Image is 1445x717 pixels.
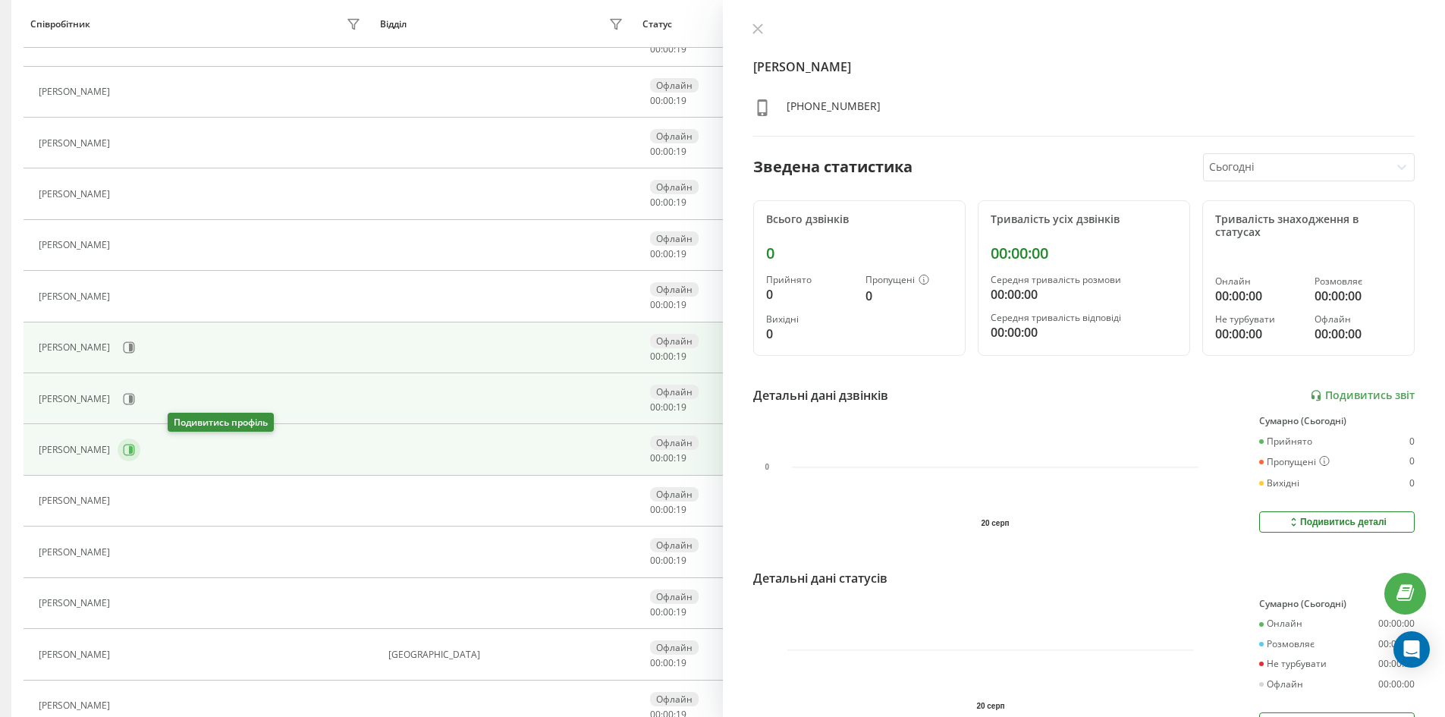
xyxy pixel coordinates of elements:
span: 19 [676,401,686,414]
div: 0 [1409,436,1415,447]
div: Прийнято [766,275,853,285]
div: 00:00:00 [1215,287,1302,305]
div: [PERSON_NAME] [39,700,114,711]
div: [PERSON_NAME] [39,86,114,97]
div: 0 [1409,456,1415,468]
span: 19 [676,350,686,363]
div: Детальні дані статусів [753,569,887,587]
div: 0 [766,244,953,263]
div: 00:00:00 [1378,679,1415,690]
span: 00 [650,42,661,55]
div: 00:00:00 [1378,639,1415,649]
div: [GEOGRAPHIC_DATA] [388,649,627,660]
span: 00 [663,42,674,55]
text: 0 [765,464,769,472]
div: Офлайн [1259,679,1303,690]
span: 00 [650,298,661,311]
div: Офлайн [650,692,699,706]
span: 00 [650,145,661,158]
div: : : [650,658,686,668]
span: 19 [676,247,686,260]
div: Open Intercom Messenger [1393,631,1430,668]
div: Офлайн [650,538,699,552]
div: Тривалість усіх дзвінків [991,213,1177,226]
div: : : [650,44,686,55]
div: Не турбувати [1215,314,1302,325]
div: [PERSON_NAME] [39,547,114,558]
div: [PERSON_NAME] [39,598,114,609]
span: 19 [676,196,686,209]
div: Сумарно (Сьогодні) [1259,416,1415,426]
span: 00 [650,401,661,414]
span: 00 [650,554,661,567]
div: : : [650,555,686,566]
span: 00 [650,656,661,669]
div: Онлайн [1259,618,1302,629]
div: 00:00:00 [1315,287,1402,305]
span: 00 [663,196,674,209]
div: Детальні дані дзвінків [753,386,888,404]
span: 00 [663,656,674,669]
div: Офлайн [1315,314,1402,325]
div: [PERSON_NAME] [39,240,114,250]
h4: [PERSON_NAME] [753,58,1415,76]
div: 00:00:00 [1315,325,1402,343]
div: Офлайн [650,129,699,143]
div: Зведена статистика [753,156,913,178]
text: 20 серп [976,702,1004,710]
span: 19 [676,42,686,55]
div: Офлайн [650,590,699,604]
div: Офлайн [650,282,699,297]
div: 00:00:00 [1378,659,1415,669]
span: 00 [663,247,674,260]
div: Розмовляє [1315,276,1402,287]
div: [PERSON_NAME] [39,394,114,404]
span: 19 [676,298,686,311]
div: : : [650,146,686,157]
div: Відділ [380,19,407,30]
span: 00 [650,247,661,260]
span: 00 [650,94,661,107]
span: 00 [663,145,674,158]
div: : : [650,300,686,310]
div: Офлайн [650,180,699,194]
span: 19 [676,451,686,464]
div: Офлайн [650,78,699,93]
div: : : [650,505,686,515]
span: 00 [663,298,674,311]
div: Тривалість знаходження в статусах [1215,213,1402,239]
div: [PHONE_NUMBER] [787,99,881,121]
span: 19 [676,554,686,567]
div: Офлайн [650,487,699,502]
span: 00 [663,605,674,618]
div: 0 [766,325,853,343]
div: 00:00:00 [1378,618,1415,629]
div: Офлайн [650,640,699,655]
span: 00 [663,451,674,464]
div: Подивитись профіль [168,413,274,432]
div: 00:00:00 [991,244,1177,263]
div: Пропущені [1259,456,1330,468]
span: 19 [676,503,686,516]
div: 00:00:00 [991,323,1177,341]
div: Співробітник [30,19,90,30]
div: Статус [642,19,672,30]
span: 00 [650,196,661,209]
div: Офлайн [650,436,699,450]
span: 00 [650,605,661,618]
div: 0 [1409,478,1415,489]
div: Офлайн [650,385,699,399]
div: Вихідні [766,314,853,325]
div: Середня тривалість розмови [991,275,1177,285]
div: : : [650,607,686,618]
div: Вихідні [1259,478,1299,489]
div: [PERSON_NAME] [39,495,114,506]
div: : : [650,197,686,208]
span: 00 [663,401,674,414]
div: [PERSON_NAME] [39,291,114,302]
div: Розмовляє [1259,639,1315,649]
div: [PERSON_NAME] [39,445,114,455]
text: 20 серп [981,519,1009,527]
div: : : [650,249,686,259]
div: : : [650,453,686,464]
